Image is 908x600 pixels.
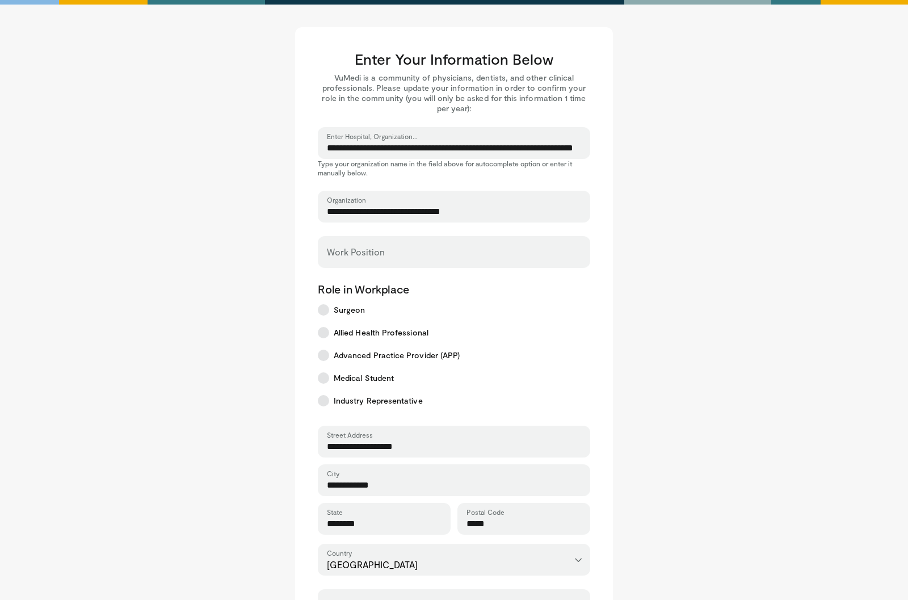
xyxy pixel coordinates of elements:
span: Advanced Practice Provider (APP) [334,350,460,361]
span: Industry Representative [334,395,423,406]
span: Allied Health Professional [334,327,428,338]
label: City [327,469,339,478]
label: Postal Code [466,507,505,517]
h3: Enter Your Information Below [318,50,590,68]
label: Street Address [327,430,373,439]
span: Medical Student [334,372,394,384]
p: Role in Workplace [318,282,590,296]
label: Work Position [327,241,385,263]
label: State [327,507,343,517]
span: Surgeon [334,304,365,316]
label: Organization [327,195,366,204]
p: Type your organization name in the field above for autocomplete option or enter it manually below. [318,159,590,177]
label: Enter Hospital, Organization... [327,132,418,141]
p: VuMedi is a community of physicians, dentists, and other clinical professionals. Please update yo... [318,73,590,114]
